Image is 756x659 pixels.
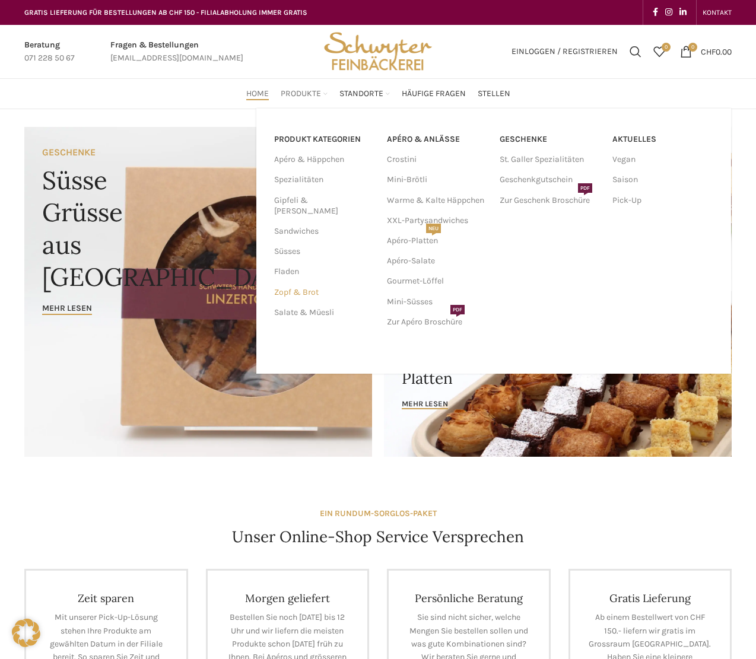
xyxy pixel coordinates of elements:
[500,129,601,149] a: Geschenke
[274,262,373,282] a: Fladen
[225,591,350,605] h4: Morgen geliefert
[402,82,466,106] a: Häufige Fragen
[701,46,716,56] span: CHF
[624,40,647,63] a: Suchen
[281,82,328,106] a: Produkte
[703,1,732,24] a: KONTAKT
[274,221,373,241] a: Sandwiches
[232,526,524,547] h4: Unser Online-Shop Service Versprechen
[500,170,601,190] a: Geschenkgutschein
[18,82,738,106] div: Main navigation
[387,231,488,251] a: Apéro-PlattenNEU
[44,591,169,605] h4: Zeit sparen
[662,43,671,52] span: 0
[274,303,373,323] a: Salate & Müesli
[339,88,383,100] span: Standorte
[662,4,676,21] a: Instagram social link
[701,46,732,56] bdi: 0.00
[24,127,372,457] a: Banner link
[387,129,488,149] a: APÉRO & ANLÄSSE
[387,149,488,170] a: Crostini
[647,40,671,63] a: 0
[387,170,488,190] a: Mini-Brötli
[320,25,436,78] img: Bäckerei Schwyter
[387,271,488,291] a: Gourmet-Löffel
[612,149,713,170] a: Vegan
[281,88,321,100] span: Produkte
[387,251,488,271] a: Apéro-Salate
[387,190,488,211] a: Warme & Kalte Häppchen
[402,88,466,100] span: Häufige Fragen
[274,170,373,190] a: Spezialitäten
[512,47,618,56] span: Einloggen / Registrieren
[506,40,624,63] a: Einloggen / Registrieren
[339,82,390,106] a: Standorte
[406,591,531,605] h4: Persönliche Beratung
[426,224,441,233] span: NEU
[588,591,713,605] h4: Gratis Lieferung
[387,211,488,231] a: XXL-Partysandwiches
[478,82,510,106] a: Stellen
[647,40,671,63] div: Meine Wunschliste
[274,149,373,170] a: Apéro & Häppchen
[703,8,732,17] span: KONTAKT
[320,46,436,56] a: Site logo
[246,82,269,106] a: Home
[274,241,373,262] a: Süsses
[387,292,488,312] a: Mini-Süsses
[274,129,373,149] a: PRODUKT KATEGORIEN
[688,43,697,52] span: 0
[612,190,713,211] a: Pick-Up
[320,508,437,518] strong: EIN RUNDUM-SORGLOS-PAKET
[500,190,601,211] a: Zur Geschenk BroschürePDF
[649,4,662,21] a: Facebook social link
[578,183,592,193] span: PDF
[478,88,510,100] span: Stellen
[387,312,488,332] a: Zur Apéro BroschürePDF
[274,282,373,303] a: Zopf & Brot
[674,40,738,63] a: 0 CHF0.00
[246,88,269,100] span: Home
[24,8,307,17] span: GRATIS LIEFERUNG FÜR BESTELLUNGEN AB CHF 150 - FILIALABHOLUNG IMMER GRATIS
[110,39,243,65] a: Infobox link
[500,149,601,170] a: St. Galler Spezialitäten
[676,4,690,21] a: Linkedin social link
[612,170,713,190] a: Saison
[450,305,465,314] span: PDF
[697,1,738,24] div: Secondary navigation
[384,291,732,457] a: Banner link
[24,39,75,65] a: Infobox link
[612,129,713,149] a: Aktuelles
[274,190,373,221] a: Gipfeli & [PERSON_NAME]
